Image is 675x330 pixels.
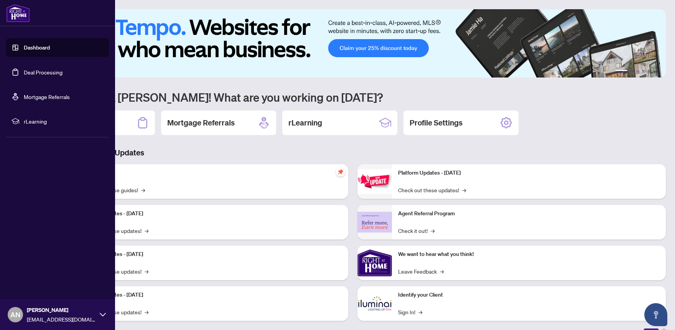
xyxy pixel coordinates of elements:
[141,186,145,194] span: →
[145,226,148,235] span: →
[27,306,96,314] span: [PERSON_NAME]
[24,44,50,51] a: Dashboard
[336,167,345,177] span: pushpin
[40,9,666,78] img: Slide 0
[398,308,422,316] a: Sign In!→
[398,169,660,177] p: Platform Updates - [DATE]
[145,308,148,316] span: →
[418,308,422,316] span: →
[398,210,660,218] p: Agent Referral Program
[357,286,392,321] img: Identify your Client
[27,315,96,323] span: [EMAIL_ADDRESS][DOMAIN_NAME]
[24,93,70,100] a: Mortgage Referrals
[631,70,634,73] button: 2
[410,117,463,128] h2: Profile Settings
[24,117,104,125] span: rLearning
[398,186,466,194] a: Check out these updates!→
[24,69,63,76] a: Deal Processing
[615,70,627,73] button: 1
[357,169,392,193] img: Platform Updates - June 23, 2025
[81,291,342,299] p: Platform Updates - [DATE]
[440,267,444,276] span: →
[81,210,342,218] p: Platform Updates - [DATE]
[145,267,148,276] span: →
[40,90,666,104] h1: Welcome back [PERSON_NAME]! What are you working on [DATE]?
[431,226,435,235] span: →
[40,147,666,158] h3: Brokerage & Industry Updates
[462,186,466,194] span: →
[649,70,652,73] button: 5
[398,291,660,299] p: Identify your Client
[6,4,30,22] img: logo
[167,117,235,128] h2: Mortgage Referrals
[637,70,640,73] button: 3
[398,250,660,259] p: We want to hear what you think!
[655,70,658,73] button: 6
[643,70,646,73] button: 4
[288,117,322,128] h2: rLearning
[81,169,342,177] p: Self-Help
[357,246,392,280] img: We want to hear what you think!
[644,303,667,326] button: Open asap
[398,267,444,276] a: Leave Feedback→
[81,250,342,259] p: Platform Updates - [DATE]
[10,309,20,320] span: AN
[398,226,435,235] a: Check it out!→
[357,212,392,233] img: Agent Referral Program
